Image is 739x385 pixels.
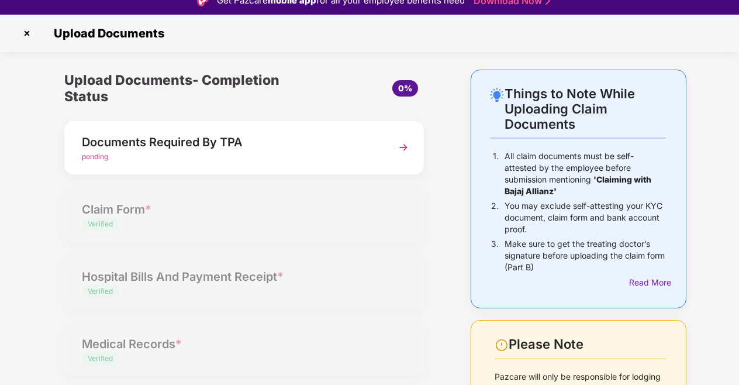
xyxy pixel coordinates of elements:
span: Upload Documents [42,26,170,40]
div: Read More [629,276,666,289]
span: 0% [398,83,412,93]
div: Please Note [509,336,666,352]
div: Documents Required By TPA [82,133,379,152]
p: You may exclude self-attesting your KYC document, claim form and bank account proof. [505,200,666,235]
p: 1. [493,150,499,197]
p: 3. [491,238,499,273]
img: svg+xml;base64,PHN2ZyBpZD0iQ3Jvc3MtMzJ4MzIiIHhtbG5zPSJodHRwOi8vd3d3LnczLm9yZy8yMDAwL3N2ZyIgd2lkdG... [18,24,36,43]
div: Things to Note While Uploading Claim Documents [505,86,666,132]
p: 2. [491,200,499,235]
img: svg+xml;base64,PHN2ZyBpZD0iTmV4dCIgeG1sbnM9Imh0dHA6Ly93d3cudzMub3JnLzIwMDAvc3ZnIiB3aWR0aD0iMzYiIG... [393,137,414,158]
img: svg+xml;base64,PHN2ZyB4bWxucz0iaHR0cDovL3d3dy53My5vcmcvMjAwMC9zdmciIHdpZHRoPSIyNC4wOTMiIGhlaWdodD... [490,88,504,102]
p: Make sure to get the treating doctor’s signature before uploading the claim form (Part B) [505,238,666,273]
img: svg+xml;base64,PHN2ZyBpZD0iV2FybmluZ18tXzI0eDI0IiBkYXRhLW5hbWU9Ildhcm5pbmcgLSAyNHgyNCIgeG1sbnM9Im... [495,338,509,352]
p: All claim documents must be self-attested by the employee before submission mentioning [505,150,666,197]
div: Upload Documents- Completion Status [64,70,304,107]
span: pending [82,152,108,161]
